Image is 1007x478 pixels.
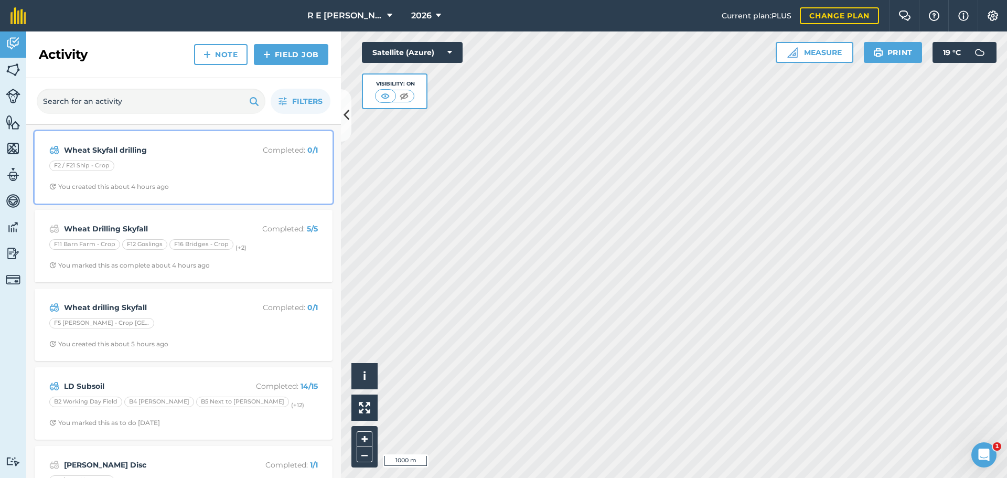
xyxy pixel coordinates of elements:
small: (+ 12 ) [291,401,304,409]
div: B4 [PERSON_NAME] [124,397,194,407]
img: svg+xml;base64,PD94bWwgdmVyc2lvbj0iMS4wIiBlbmNvZGluZz0idXRmLTgiPz4KPCEtLSBHZW5lcmF0b3I6IEFkb2JlIE... [969,42,990,63]
span: 1 [993,442,1001,451]
strong: Wheat Skyfall drilling [64,144,230,156]
img: svg+xml;base64,PHN2ZyB4bWxucz0iaHR0cDovL3d3dy53My5vcmcvMjAwMC9zdmciIHdpZHRoPSIxNCIgaGVpZ2h0PSIyNC... [263,48,271,61]
img: Ruler icon [787,47,798,58]
button: 19 °C [933,42,997,63]
button: i [351,363,378,389]
button: Measure [776,42,853,63]
strong: 14 / 15 [301,381,318,391]
span: 19 ° C [943,42,961,63]
img: svg+xml;base64,PHN2ZyB4bWxucz0iaHR0cDovL3d3dy53My5vcmcvMjAwMC9zdmciIHdpZHRoPSI1NiIgaGVpZ2h0PSI2MC... [6,141,20,156]
img: svg+xml;base64,PD94bWwgdmVyc2lvbj0iMS4wIiBlbmNvZGluZz0idXRmLTgiPz4KPCEtLSBHZW5lcmF0b3I6IEFkb2JlIE... [49,459,59,471]
input: Search for an activity [37,89,265,114]
img: svg+xml;base64,PD94bWwgdmVyc2lvbj0iMS4wIiBlbmNvZGluZz0idXRmLTgiPz4KPCEtLSBHZW5lcmF0b3I6IEFkb2JlIE... [6,272,20,287]
a: Change plan [800,7,879,24]
button: + [357,431,372,447]
img: Clock with arrow pointing clockwise [49,262,56,269]
img: Clock with arrow pointing clockwise [49,183,56,190]
img: A question mark icon [928,10,940,21]
p: Completed : [234,223,318,235]
a: Field Job [254,44,328,65]
div: B5 Next to [PERSON_NAME] [196,397,289,407]
button: Satellite (Azure) [362,42,463,63]
button: – [357,447,372,462]
div: You marked this as complete about 4 hours ago [49,261,210,270]
span: Filters [292,95,323,107]
strong: Wheat Drilling Skyfall [64,223,230,235]
strong: 5 / 5 [307,224,318,233]
img: svg+xml;base64,PHN2ZyB4bWxucz0iaHR0cDovL3d3dy53My5vcmcvMjAwMC9zdmciIHdpZHRoPSI1NiIgaGVpZ2h0PSI2MC... [6,62,20,78]
p: Completed : [234,144,318,156]
img: svg+xml;base64,PHN2ZyB4bWxucz0iaHR0cDovL3d3dy53My5vcmcvMjAwMC9zdmciIHdpZHRoPSI1MCIgaGVpZ2h0PSI0MC... [398,91,411,101]
a: LD SubsoilCompleted: 14/15B2 Working Day FieldB4 [PERSON_NAME]B5 Next to [PERSON_NAME](+12)Clock ... [41,374,326,433]
img: svg+xml;base64,PD94bWwgdmVyc2lvbj0iMS4wIiBlbmNvZGluZz0idXRmLTgiPz4KPCEtLSBHZW5lcmF0b3I6IEFkb2JlIE... [49,222,59,235]
strong: 0 / 1 [307,303,318,312]
strong: 1 / 1 [310,460,318,470]
img: svg+xml;base64,PHN2ZyB4bWxucz0iaHR0cDovL3d3dy53My5vcmcvMjAwMC9zdmciIHdpZHRoPSIxOSIgaGVpZ2h0PSIyNC... [873,46,883,59]
div: F2 / F21 Ship - Crop [49,161,114,171]
a: Note [194,44,248,65]
img: svg+xml;base64,PD94bWwgdmVyc2lvbj0iMS4wIiBlbmNvZGluZz0idXRmLTgiPz4KPCEtLSBHZW5lcmF0b3I6IEFkb2JlIE... [6,89,20,103]
iframe: Intercom live chat [971,442,997,468]
img: Clock with arrow pointing clockwise [49,341,56,347]
strong: 0 / 1 [307,145,318,155]
div: You created this about 4 hours ago [49,183,169,191]
span: i [363,369,366,383]
img: svg+xml;base64,PD94bWwgdmVyc2lvbj0iMS4wIiBlbmNvZGluZz0idXRmLTgiPz4KPCEtLSBHZW5lcmF0b3I6IEFkb2JlIE... [49,301,59,314]
a: Wheat Drilling SkyfallCompleted: 5/5F11 Barn Farm - CropF12 GoslingsF16 Bridges - Crop(+2)Clock w... [41,216,326,276]
div: Visibility: On [375,80,415,88]
img: Two speech bubbles overlapping with the left bubble in the forefront [898,10,911,21]
div: F11 Barn Farm - Crop [49,239,120,250]
img: svg+xml;base64,PD94bWwgdmVyc2lvbj0iMS4wIiBlbmNvZGluZz0idXRmLTgiPz4KPCEtLSBHZW5lcmF0b3I6IEFkb2JlIE... [6,36,20,51]
p: Completed : [234,302,318,313]
div: F5 [PERSON_NAME] - Crop [GEOGRAPHIC_DATA] Shed [49,318,154,328]
img: A cog icon [987,10,999,21]
small: (+ 2 ) [235,244,247,251]
p: Completed : [234,459,318,471]
img: svg+xml;base64,PD94bWwgdmVyc2lvbj0iMS4wIiBlbmNvZGluZz0idXRmLTgiPz4KPCEtLSBHZW5lcmF0b3I6IEFkb2JlIE... [6,167,20,183]
strong: [PERSON_NAME] Disc [64,459,230,471]
img: svg+xml;base64,PD94bWwgdmVyc2lvbj0iMS4wIiBlbmNvZGluZz0idXRmLTgiPz4KPCEtLSBHZW5lcmF0b3I6IEFkb2JlIE... [6,456,20,466]
div: You marked this as to do [DATE] [49,419,160,427]
div: F16 Bridges - Crop [169,239,233,250]
h2: Activity [39,46,88,63]
span: Current plan : PLUS [722,10,791,22]
a: Wheat Skyfall drillingCompleted: 0/1F2 / F21 Ship - CropClock with arrow pointing clockwiseYou cr... [41,137,326,197]
div: F12 Goslings [122,239,167,250]
p: Completed : [234,380,318,392]
div: B2 Working Day Field [49,397,122,407]
img: svg+xml;base64,PD94bWwgdmVyc2lvbj0iMS4wIiBlbmNvZGluZz0idXRmLTgiPz4KPCEtLSBHZW5lcmF0b3I6IEFkb2JlIE... [6,193,20,209]
button: Print [864,42,923,63]
img: svg+xml;base64,PD94bWwgdmVyc2lvbj0iMS4wIiBlbmNvZGluZz0idXRmLTgiPz4KPCEtLSBHZW5lcmF0b3I6IEFkb2JlIE... [49,144,59,156]
img: svg+xml;base64,PD94bWwgdmVyc2lvbj0iMS4wIiBlbmNvZGluZz0idXRmLTgiPz4KPCEtLSBHZW5lcmF0b3I6IEFkb2JlIE... [6,246,20,261]
span: R E [PERSON_NAME] [307,9,383,22]
img: svg+xml;base64,PHN2ZyB4bWxucz0iaHR0cDovL3d3dy53My5vcmcvMjAwMC9zdmciIHdpZHRoPSI1MCIgaGVpZ2h0PSI0MC... [379,91,392,101]
div: You created this about 5 hours ago [49,340,168,348]
img: svg+xml;base64,PD94bWwgdmVyc2lvbj0iMS4wIiBlbmNvZGluZz0idXRmLTgiPz4KPCEtLSBHZW5lcmF0b3I6IEFkb2JlIE... [6,219,20,235]
img: fieldmargin Logo [10,7,26,24]
img: svg+xml;base64,PHN2ZyB4bWxucz0iaHR0cDovL3d3dy53My5vcmcvMjAwMC9zdmciIHdpZHRoPSIxOSIgaGVpZ2h0PSIyNC... [249,95,259,108]
strong: Wheat drilling Skyfall [64,302,230,313]
img: Clock with arrow pointing clockwise [49,419,56,426]
img: svg+xml;base64,PHN2ZyB4bWxucz0iaHR0cDovL3d3dy53My5vcmcvMjAwMC9zdmciIHdpZHRoPSI1NiIgaGVpZ2h0PSI2MC... [6,114,20,130]
strong: LD Subsoil [64,380,230,392]
img: Four arrows, one pointing top left, one top right, one bottom right and the last bottom left [359,402,370,413]
img: svg+xml;base64,PHN2ZyB4bWxucz0iaHR0cDovL3d3dy53My5vcmcvMjAwMC9zdmciIHdpZHRoPSIxNCIgaGVpZ2h0PSIyNC... [203,48,211,61]
span: 2026 [411,9,432,22]
a: Wheat drilling SkyfallCompleted: 0/1F5 [PERSON_NAME] - Crop [GEOGRAPHIC_DATA] ShedClock with arro... [41,295,326,355]
img: svg+xml;base64,PD94bWwgdmVyc2lvbj0iMS4wIiBlbmNvZGluZz0idXRmLTgiPz4KPCEtLSBHZW5lcmF0b3I6IEFkb2JlIE... [49,380,59,392]
img: svg+xml;base64,PHN2ZyB4bWxucz0iaHR0cDovL3d3dy53My5vcmcvMjAwMC9zdmciIHdpZHRoPSIxNyIgaGVpZ2h0PSIxNy... [958,9,969,22]
button: Filters [271,89,330,114]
